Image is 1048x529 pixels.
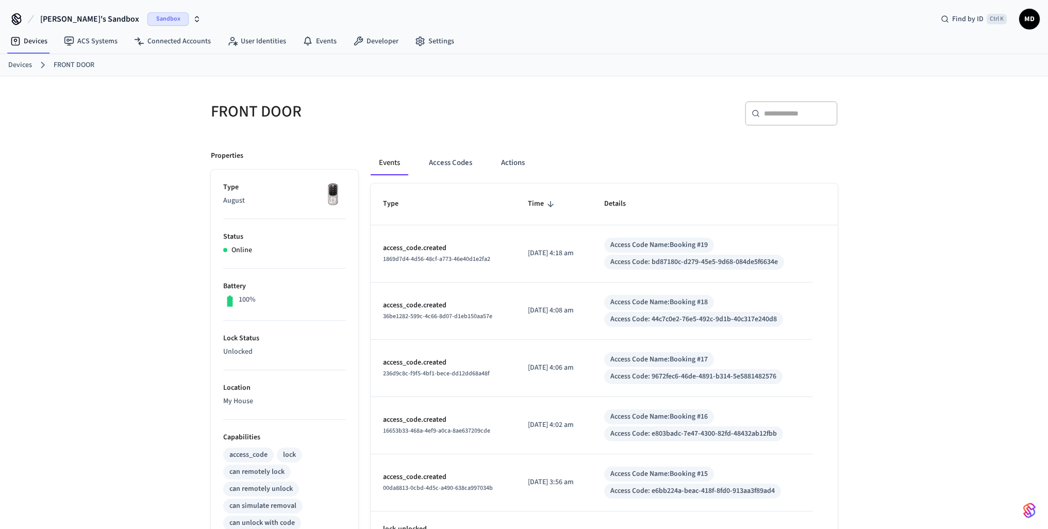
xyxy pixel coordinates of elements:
[383,300,504,311] p: access_code.created
[229,518,295,528] div: can unlock with code
[223,346,346,357] p: Unlocked
[371,151,838,175] div: ant example
[407,32,462,51] a: Settings
[493,151,533,175] button: Actions
[383,484,493,492] span: 00da8813-0cbd-4d5c-a490-638ca997034b
[211,101,518,122] h5: FRONT DOOR
[383,196,412,212] span: Type
[610,486,775,497] div: Access Code: e6bb224a-beac-418f-8fd0-913aa3f89ad4
[126,32,219,51] a: Connected Accounts
[320,182,346,208] img: Yale Assure Touchscreen Wifi Smart Lock, Satin Nickel, Front
[8,60,32,71] a: Devices
[223,281,346,292] p: Battery
[610,240,708,251] div: Access Code Name: Booking #19
[383,369,490,378] span: 236d9c8c-f9f5-4bf1-bece-dd12dd68a48f
[383,357,504,368] p: access_code.created
[610,257,778,268] div: Access Code: bd87180c-d279-45e5-9d68-084de5f6634e
[528,196,557,212] span: Time
[345,32,407,51] a: Developer
[383,255,490,263] span: 1869d7d4-4d56-48cf-a773-46e40d1e2fa2
[231,245,252,256] p: Online
[933,10,1015,28] div: Find by IDCtrl K
[383,243,504,254] p: access_code.created
[952,14,984,24] span: Find by ID
[229,501,296,511] div: can simulate removal
[528,477,579,488] p: [DATE] 3:56 am
[40,13,139,25] span: [PERSON_NAME]'s Sandbox
[383,415,504,425] p: access_code.created
[294,32,345,51] a: Events
[528,305,579,316] p: [DATE] 4:08 am
[604,196,639,212] span: Details
[421,151,480,175] button: Access Codes
[223,383,346,393] p: Location
[219,32,294,51] a: User Identities
[610,469,708,480] div: Access Code Name: Booking #15
[223,333,346,344] p: Lock Status
[54,60,94,71] a: FRONT DOOR
[610,411,708,422] div: Access Code Name: Booking #16
[528,362,579,373] p: [DATE] 4:06 am
[610,428,777,439] div: Access Code: e803badc-7e47-4300-82fd-48432ab12fbb
[229,484,293,494] div: can remotely unlock
[147,12,189,26] span: Sandbox
[283,450,296,460] div: lock
[223,432,346,443] p: Capabilities
[211,151,243,161] p: Properties
[1019,9,1040,29] button: MD
[2,32,56,51] a: Devices
[528,420,579,431] p: [DATE] 4:02 am
[610,297,708,308] div: Access Code Name: Booking #18
[223,182,346,193] p: Type
[610,354,708,365] div: Access Code Name: Booking #17
[229,450,268,460] div: access_code
[383,312,492,321] span: 36be1282-599c-4c66-8d07-d1eb150aa57e
[1023,502,1036,519] img: SeamLogoGradient.69752ec5.svg
[56,32,126,51] a: ACS Systems
[987,14,1007,24] span: Ctrl K
[371,151,408,175] button: Events
[383,426,490,435] span: 16653b33-468a-4ef9-a0ca-8ae637209cde
[528,248,579,259] p: [DATE] 4:18 am
[239,294,256,305] p: 100%
[229,467,285,477] div: can remotely lock
[1020,10,1039,28] span: MD
[223,396,346,407] p: My House
[223,232,346,242] p: Status
[610,314,777,325] div: Access Code: 44c7c0e2-76e5-492c-9d1b-40c317e240d8
[223,195,346,206] p: August
[610,371,776,382] div: Access Code: 9672fec6-46de-4891-b314-5e5881482576
[383,472,504,483] p: access_code.created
